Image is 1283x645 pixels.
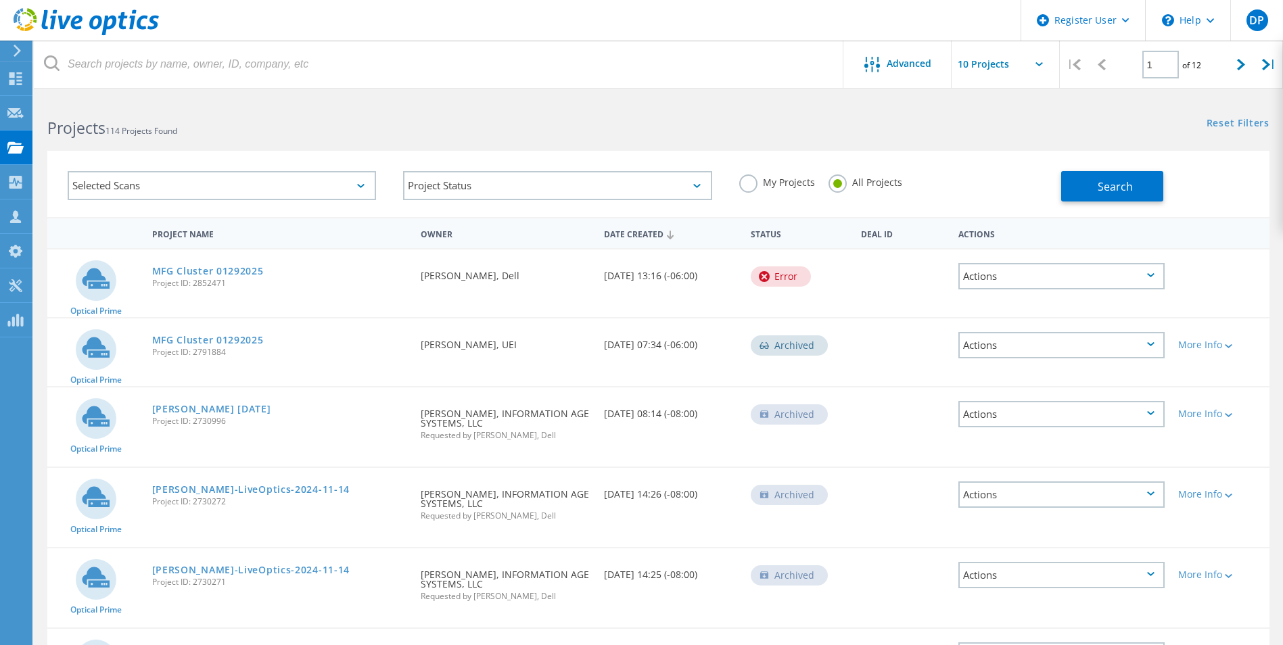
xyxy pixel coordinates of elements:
div: Owner [414,220,597,245]
div: Actions [958,481,1165,508]
span: Optical Prime [70,445,122,453]
div: [DATE] 07:34 (-06:00) [597,318,744,363]
div: More Info [1178,340,1263,350]
span: of 12 [1182,59,1201,71]
div: [DATE] 13:16 (-06:00) [597,249,744,294]
span: Project ID: 2730271 [152,578,408,586]
a: Reset Filters [1207,118,1269,130]
div: Actions [958,401,1165,427]
svg: \n [1162,14,1174,26]
div: [DATE] 08:14 (-08:00) [597,387,744,432]
span: Optical Prime [70,606,122,614]
a: MFG Cluster 01292025 [152,266,264,276]
div: [PERSON_NAME], INFORMATION AGE SYSTEMS, LLC [414,548,597,614]
span: Optical Prime [70,376,122,384]
span: Requested by [PERSON_NAME], Dell [421,512,590,520]
div: | [1060,41,1088,89]
div: [PERSON_NAME], INFORMATION AGE SYSTEMS, LLC [414,468,597,533]
span: Project ID: 2730272 [152,498,408,506]
div: More Info [1178,570,1263,579]
span: 114 Projects Found [106,125,177,137]
input: Search projects by name, owner, ID, company, etc [34,41,844,88]
label: All Projects [829,174,902,187]
div: Project Name [145,220,415,245]
a: [PERSON_NAME] [DATE] [152,404,271,414]
div: Archived [751,335,828,356]
div: [DATE] 14:25 (-08:00) [597,548,744,593]
a: [PERSON_NAME]-LiveOptics-2024-11-14 [152,485,350,494]
b: Projects [47,117,106,139]
span: Requested by [PERSON_NAME], Dell [421,431,590,439]
span: Search [1098,179,1133,194]
div: Archived [751,565,828,586]
span: Project ID: 2791884 [152,348,408,356]
span: Optical Prime [70,307,122,315]
div: [PERSON_NAME], UEI [414,318,597,363]
a: Live Optics Dashboard [14,28,159,38]
div: Archived [751,485,828,505]
div: Date Created [597,220,744,246]
span: DP [1249,15,1264,26]
span: Requested by [PERSON_NAME], Dell [421,592,590,600]
div: [PERSON_NAME], Dell [414,249,597,294]
div: Actions [958,263,1165,289]
span: Project ID: 2730996 [152,417,408,425]
a: [PERSON_NAME]-LiveOptics-2024-11-14 [152,565,350,575]
div: [DATE] 14:26 (-08:00) [597,468,744,512]
div: Archived [751,404,828,425]
label: My Projects [739,174,815,187]
span: Advanced [887,59,931,68]
div: | [1255,41,1283,89]
button: Search [1061,171,1163,201]
div: Project Status [403,171,712,200]
div: Status [744,220,854,245]
span: Project ID: 2852471 [152,279,408,287]
div: Error [751,266,811,287]
div: Deal Id [854,220,952,245]
span: Optical Prime [70,525,122,533]
div: Selected Scans [68,171,376,200]
div: More Info [1178,489,1263,499]
div: More Info [1178,409,1263,419]
div: [PERSON_NAME], INFORMATION AGE SYSTEMS, LLC [414,387,597,453]
div: Actions [958,332,1165,358]
a: MFG Cluster 01292025 [152,335,264,345]
div: Actions [952,220,1171,245]
div: Actions [958,562,1165,588]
